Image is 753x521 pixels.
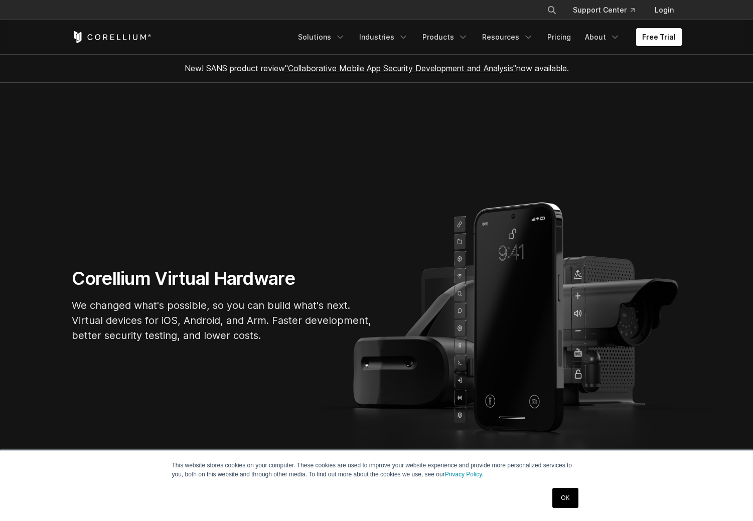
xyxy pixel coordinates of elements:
[579,28,626,46] a: About
[72,267,373,290] h1: Corellium Virtual Hardware
[565,1,643,19] a: Support Center
[647,1,682,19] a: Login
[636,28,682,46] a: Free Trial
[552,488,578,508] a: OK
[72,298,373,343] p: We changed what's possible, so you can build what's next. Virtual devices for iOS, Android, and A...
[541,28,577,46] a: Pricing
[476,28,539,46] a: Resources
[292,28,682,46] div: Navigation Menu
[416,28,474,46] a: Products
[185,63,569,73] span: New! SANS product review now available.
[72,31,152,43] a: Corellium Home
[353,28,414,46] a: Industries
[172,461,581,479] p: This website stores cookies on your computer. These cookies are used to improve your website expe...
[292,28,351,46] a: Solutions
[535,1,682,19] div: Navigation Menu
[445,471,484,478] a: Privacy Policy.
[285,63,516,73] a: "Collaborative Mobile App Security Development and Analysis"
[543,1,561,19] button: Search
